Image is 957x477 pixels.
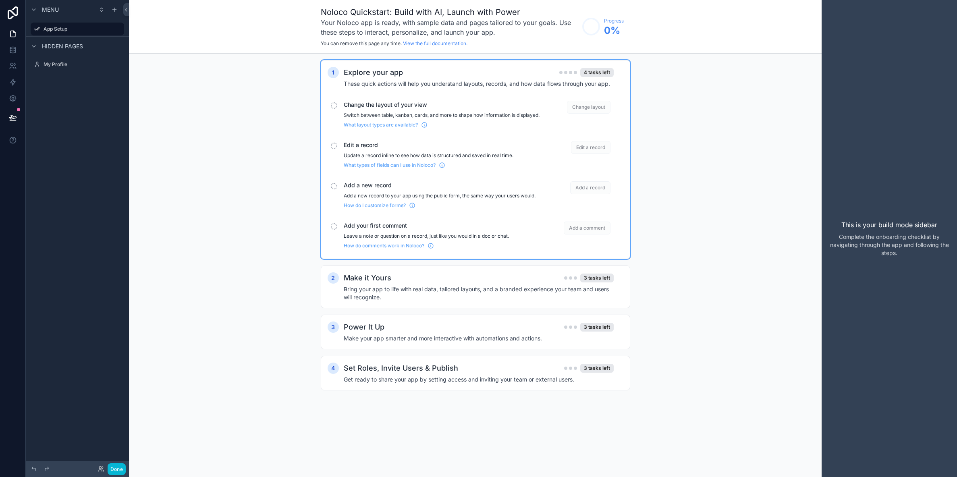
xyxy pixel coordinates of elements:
button: Done [108,463,126,475]
h1: Noloco Quickstart: Build with AI, Launch with Power [321,6,578,18]
span: Menu [42,6,59,14]
h3: Your Noloco app is ready, with sample data and pages tailored to your goals. Use these steps to i... [321,18,578,37]
p: This is your build mode sidebar [841,220,937,230]
span: Hidden pages [42,42,83,50]
span: You can remove this page any time. [321,40,402,46]
label: App Setup [44,26,119,32]
span: 0 % [604,24,624,37]
span: Progress [604,18,624,24]
a: My Profile [31,58,124,71]
p: Complete the onboarding checklist by navigating through the app and following the steps. [828,233,951,257]
a: View the full documentation. [403,40,467,46]
label: My Profile [44,61,122,68]
a: App Setup [31,23,124,35]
